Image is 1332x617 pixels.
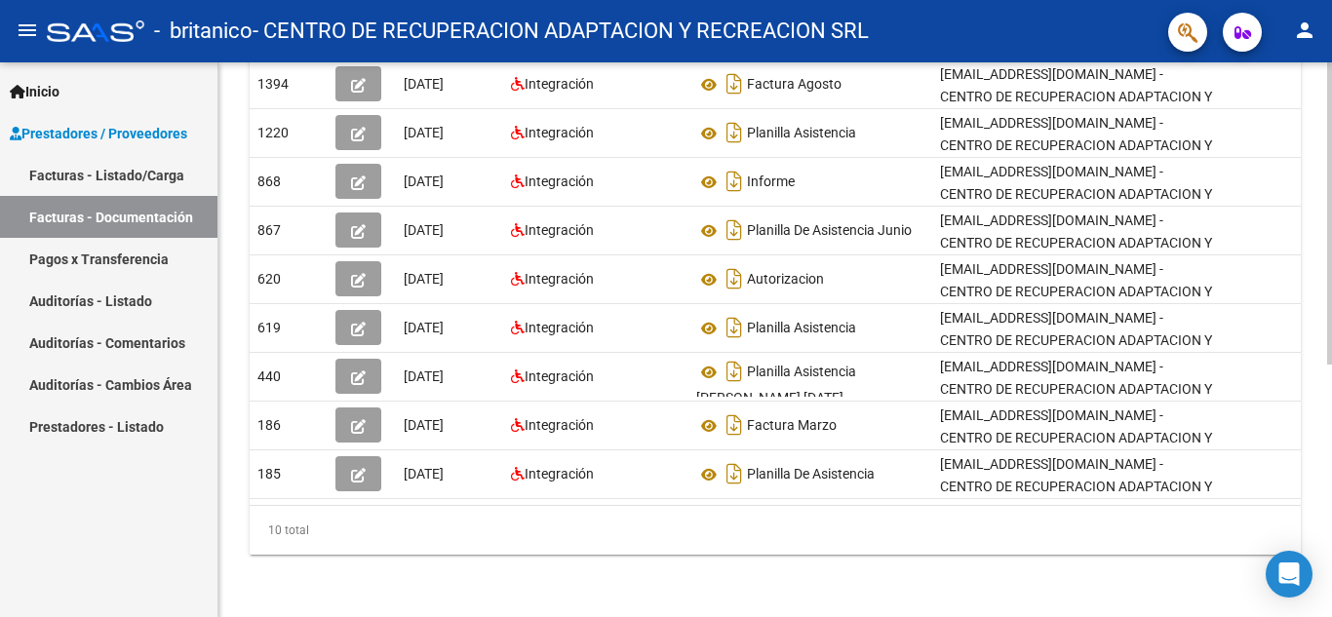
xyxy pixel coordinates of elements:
span: Planilla Asistencia [PERSON_NAME] [DATE] [696,365,856,406]
span: 867 [257,222,281,238]
span: [EMAIL_ADDRESS][DOMAIN_NAME] - CENTRO DE RECUPERACION ADAPTACION Y RECREACION SRL CENTRO DE RECUP... [940,212,1212,317]
span: Prestadores / Proveedores [10,123,187,144]
span: - britanico [154,10,253,53]
mat-icon: person [1293,19,1316,42]
span: Integración [525,271,594,287]
span: Planilla De Asistencia [747,467,875,482]
span: [EMAIL_ADDRESS][DOMAIN_NAME] - CENTRO DE RECUPERACION ADAPTACION Y RECREACION SRL CENTRO DE RECUP... [940,164,1212,268]
i: Descargar documento [722,68,747,99]
span: Integración [525,466,594,482]
span: [DATE] [404,417,444,433]
span: [DATE] [404,174,444,189]
span: [EMAIL_ADDRESS][DOMAIN_NAME] - CENTRO DE RECUPERACION ADAPTACION Y RECREACION SRL CENTRO DE RECUP... [940,115,1212,219]
span: 1220 [257,125,289,140]
i: Descargar documento [722,312,747,343]
i: Descargar documento [722,458,747,489]
span: Informe [747,174,795,190]
span: Factura Marzo [747,418,837,434]
span: 620 [257,271,281,287]
i: Descargar documento [722,409,747,441]
span: [EMAIL_ADDRESS][DOMAIN_NAME] - CENTRO DE RECUPERACION ADAPTACION Y RECREACION SRL CENTRO DE RECUP... [940,310,1212,414]
i: Descargar documento [722,263,747,294]
span: [EMAIL_ADDRESS][DOMAIN_NAME] - CENTRO DE RECUPERACION ADAPTACION Y RECREACION SRL CENTRO DE RECUP... [940,456,1212,560]
span: [DATE] [404,368,444,384]
i: Descargar documento [722,356,747,387]
i: Descargar documento [722,214,747,246]
span: Planilla Asistencia [747,126,856,141]
span: Integración [525,222,594,238]
span: 619 [257,320,281,335]
span: [DATE] [404,125,444,140]
span: [DATE] [404,76,444,92]
span: 1394 [257,76,289,92]
span: [DATE] [404,271,444,287]
span: [EMAIL_ADDRESS][DOMAIN_NAME] - CENTRO DE RECUPERACION ADAPTACION Y RECREACION SRL CENTRO DE RECUP... [940,261,1212,366]
span: Integración [525,76,594,92]
span: Autorizacion [747,272,824,288]
span: [DATE] [404,222,444,238]
span: Integración [525,125,594,140]
span: Factura Agosto [747,77,842,93]
span: [DATE] [404,466,444,482]
div: 10 total [250,506,1301,555]
span: 185 [257,466,281,482]
span: Integración [525,368,594,384]
span: 440 [257,368,281,384]
span: Planilla Asistencia [747,321,856,336]
i: Descargar documento [722,166,747,197]
span: Inicio [10,81,59,102]
span: Integración [525,320,594,335]
span: 868 [257,174,281,189]
span: [EMAIL_ADDRESS][DOMAIN_NAME] - CENTRO DE RECUPERACION ADAPTACION Y RECREACION SRL CENTRO DE RECUP... [940,66,1212,171]
span: Integración [525,174,594,189]
span: [EMAIL_ADDRESS][DOMAIN_NAME] - CENTRO DE RECUPERACION ADAPTACION Y RECREACION SRL CENTRO DE RECUP... [940,407,1212,512]
span: Planilla De Asistencia Junio [747,223,912,239]
span: [EMAIL_ADDRESS][DOMAIN_NAME] - CENTRO DE RECUPERACION ADAPTACION Y RECREACION SRL CENTRO DE RECUP... [940,359,1212,463]
span: Integración [525,417,594,433]
mat-icon: menu [16,19,39,42]
span: [DATE] [404,320,444,335]
span: - CENTRO DE RECUPERACION ADAPTACION Y RECREACION SRL [253,10,869,53]
i: Descargar documento [722,117,747,148]
div: Open Intercom Messenger [1266,551,1312,598]
span: 186 [257,417,281,433]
